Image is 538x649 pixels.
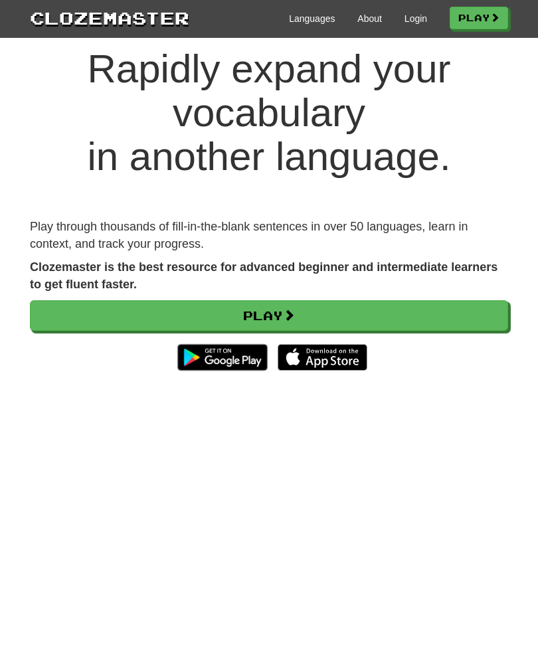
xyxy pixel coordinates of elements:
a: Play [450,7,508,29]
strong: Clozemaster is the best resource for advanced beginner and intermediate learners to get fluent fa... [30,260,497,291]
a: Play [30,300,508,331]
a: Languages [289,12,335,25]
a: Login [404,12,427,25]
img: Download_on_the_App_Store_Badge_US-UK_135x40-25178aeef6eb6b83b96f5f2d004eda3bffbb37122de64afbaef7... [278,344,367,371]
img: Get it on Google Play [171,337,274,377]
p: Play through thousands of fill-in-the-blank sentences in over 50 languages, learn in context, and... [30,219,508,252]
a: About [357,12,382,25]
a: Clozemaster [30,5,189,30]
